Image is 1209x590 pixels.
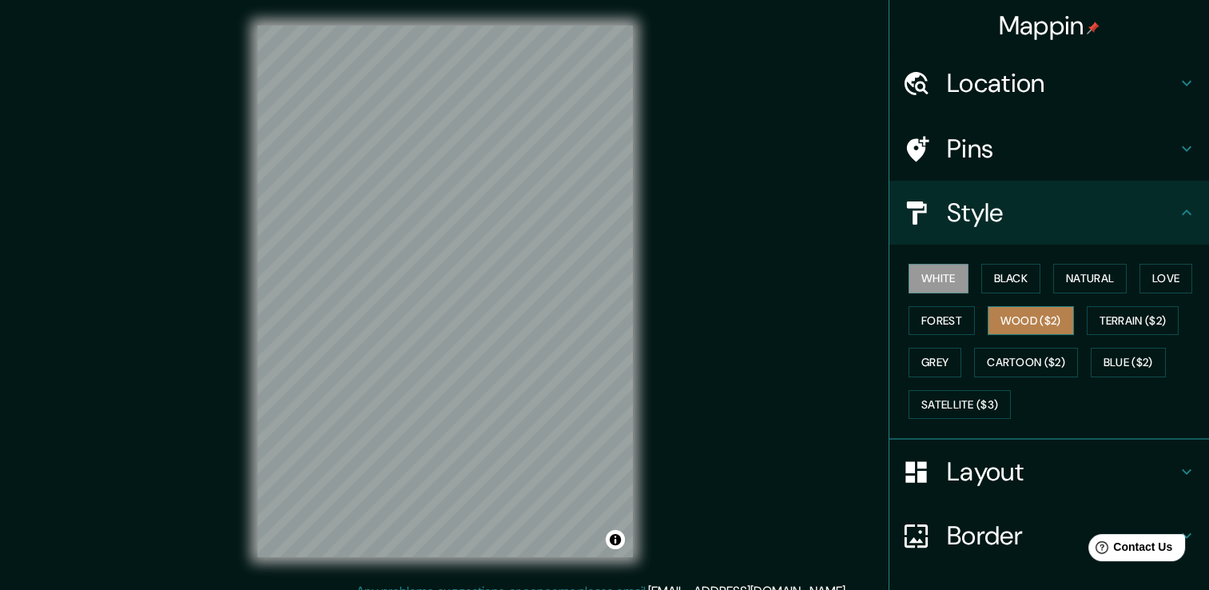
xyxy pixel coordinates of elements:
div: Style [889,181,1209,245]
button: Cartoon ($2) [974,348,1078,377]
button: Grey [909,348,961,377]
button: Terrain ($2) [1087,306,1179,336]
button: Satellite ($3) [909,390,1011,420]
div: Pins [889,117,1209,181]
h4: Location [947,67,1177,99]
div: Location [889,51,1209,115]
iframe: Help widget launcher [1067,528,1191,572]
img: pin-icon.png [1087,22,1100,34]
button: Toggle attribution [606,530,625,549]
button: White [909,264,968,293]
button: Blue ($2) [1091,348,1166,377]
div: Border [889,504,1209,568]
button: Wood ($2) [988,306,1074,336]
h4: Mappin [999,10,1100,42]
h4: Layout [947,456,1177,488]
h4: Pins [947,133,1177,165]
h4: Style [947,197,1177,229]
button: Love [1139,264,1192,293]
h4: Border [947,520,1177,552]
button: Black [981,264,1041,293]
button: Forest [909,306,975,336]
canvas: Map [257,26,633,557]
div: Layout [889,440,1209,504]
button: Natural [1053,264,1127,293]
